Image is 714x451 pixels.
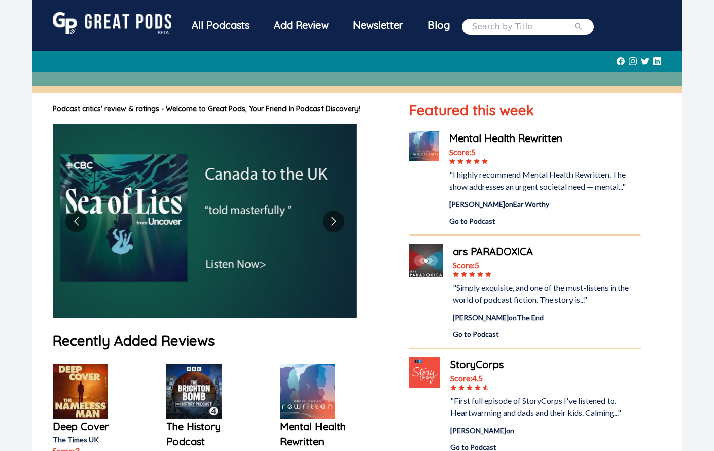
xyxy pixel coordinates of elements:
div: Score: 5 [449,146,641,158]
a: Mental Health Rewritten [449,131,641,146]
a: Go to Podcast [453,329,641,339]
img: Mental Health Rewritten [409,131,439,161]
div: Score: 4.5 [450,372,641,385]
a: All Podcasts [180,12,262,41]
a: ars PARADOXICA [453,244,641,259]
img: The History Podcast [166,364,222,419]
a: Go to Podcast [449,216,641,226]
div: "Simply exquisite, and one of the must-listens in the world of podcast fiction. The story is..." [453,282,641,306]
a: Add Review [262,12,341,39]
div: [PERSON_NAME] on [450,425,641,436]
img: ars PARADOXICA [409,244,443,277]
img: GreatPods [53,12,171,34]
div: Newsletter [341,12,415,39]
div: "I highly recommend Mental Health Rewritten. The show addresses an urgent societal need — mental..." [449,168,641,193]
div: [PERSON_NAME] on The End [453,312,641,323]
input: Search by Title [472,21,574,33]
img: StoryCorps [409,357,440,388]
a: The History Podcast [166,419,247,449]
div: All Podcasts [180,12,262,39]
a: Newsletter [341,12,415,41]
button: Go to next slide [323,211,344,232]
h1: Recently Added Reviews [53,330,389,352]
a: Blog [415,12,462,39]
div: Score: 5 [453,259,641,271]
img: Mental Health Rewritten [280,364,335,419]
div: [PERSON_NAME] on Ear Worthy [449,199,641,210]
a: StoryCorps [450,357,641,372]
p: The Times UK [53,434,134,445]
a: Mental Health Rewritten [280,419,361,449]
a: Deep Cover [53,419,134,434]
img: image [53,124,357,318]
h1: Featured this week [409,99,641,121]
button: Go to previous slide [65,211,87,232]
div: "First full episode of StoryCorps I've listened to. Heartwarming and dads and their kids. Calming... [450,395,641,419]
img: Deep Cover [53,364,108,419]
h1: Podcast critics' review & ratings - Welcome to Great Pods, Your Friend In Podcast Discovery! [53,103,389,114]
